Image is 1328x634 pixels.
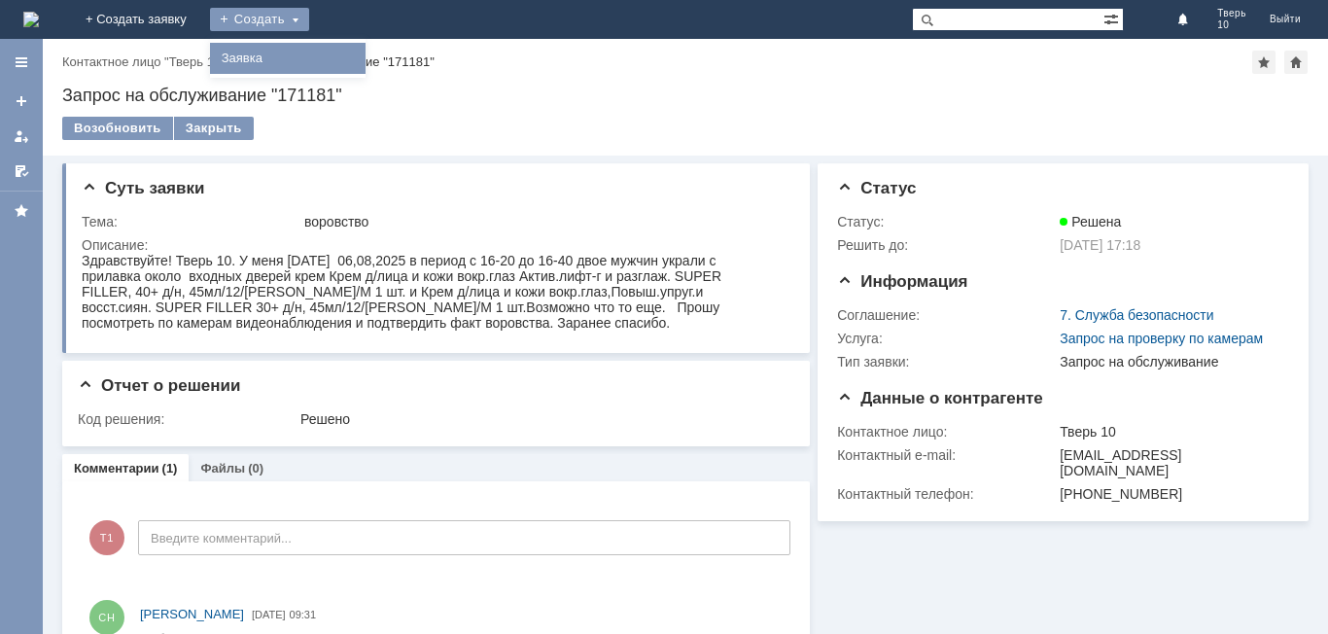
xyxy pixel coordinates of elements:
[82,237,787,253] div: Описание:
[23,12,39,27] a: Перейти на домашнюю страницу
[62,54,232,69] div: /
[1060,354,1280,370] div: Запрос на обслуживание
[837,179,916,197] span: Статус
[248,461,263,475] div: (0)
[82,179,204,197] span: Суть заявки
[78,376,240,395] span: Отчет о решении
[1103,9,1123,27] span: Расширенный поиск
[837,237,1056,253] div: Решить до:
[837,447,1056,463] div: Контактный e-mail:
[837,307,1056,323] div: Соглашение:
[1060,447,1280,478] div: [EMAIL_ADDRESS][DOMAIN_NAME]
[140,607,244,621] span: [PERSON_NAME]
[78,411,297,427] div: Код решения:
[300,411,784,427] div: Решено
[837,214,1056,229] div: Статус:
[1060,237,1140,253] span: [DATE] 17:18
[1252,51,1276,74] div: Добавить в избранное
[6,156,37,187] a: Мои согласования
[1217,8,1246,19] span: Тверь
[62,54,226,69] a: Контактное лицо "Тверь 10"
[837,354,1056,370] div: Тип заявки:
[1060,214,1121,229] span: Решена
[290,609,317,620] span: 09:31
[1060,331,1263,346] a: Запрос на проверку по камерам
[1060,486,1280,502] div: [PHONE_NUMBER]
[232,54,435,69] div: Запрос на обслуживание "171181"
[1060,307,1213,323] a: 7. Служба безопасности
[837,424,1056,440] div: Контактное лицо:
[200,461,245,475] a: Файлы
[837,389,1043,407] span: Данные о контрагенте
[62,86,1309,105] div: Запрос на обслуживание "171181"
[214,47,362,70] a: Заявка
[23,12,39,27] img: logo
[1060,424,1280,440] div: Тверь 10
[140,605,244,624] a: [PERSON_NAME]
[1217,19,1246,31] span: 10
[82,214,300,229] div: Тема:
[837,272,967,291] span: Информация
[1284,51,1308,74] div: Сделать домашней страницей
[6,121,37,152] a: Мои заявки
[74,461,159,475] a: Комментарии
[89,520,124,555] span: Т1
[304,214,784,229] div: воровство
[837,486,1056,502] div: Контактный телефон:
[252,609,286,620] span: [DATE]
[6,86,37,117] a: Создать заявку
[210,8,309,31] div: Создать
[162,461,178,475] div: (1)
[837,331,1056,346] div: Услуга:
